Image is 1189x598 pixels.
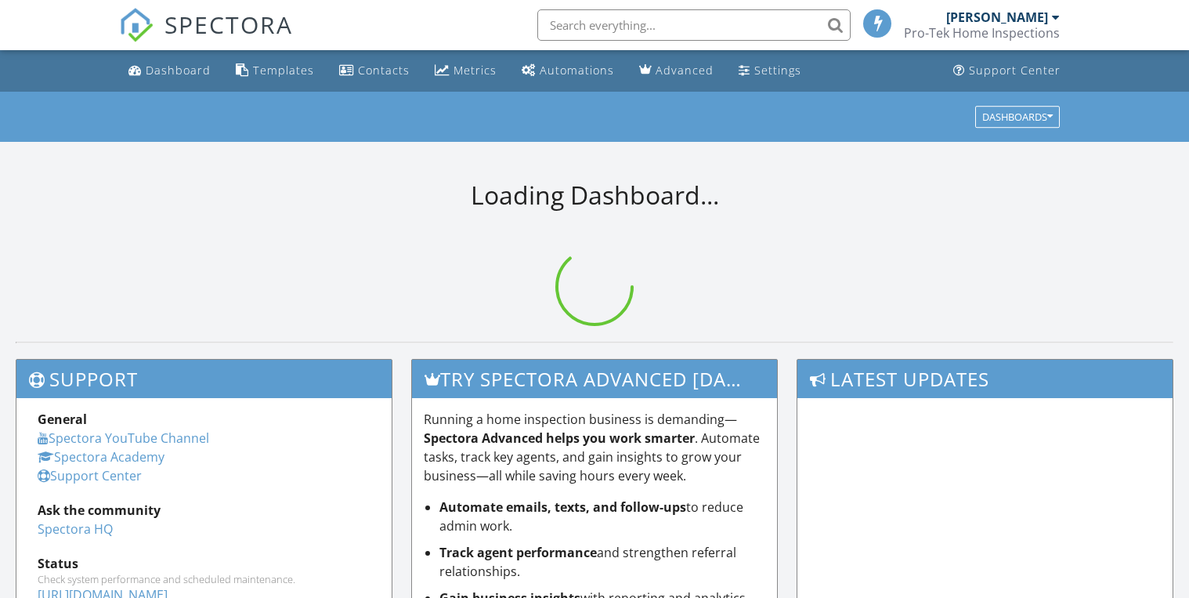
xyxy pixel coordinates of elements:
[38,467,142,484] a: Support Center
[253,63,314,78] div: Templates
[537,9,851,41] input: Search everything...
[122,56,217,85] a: Dashboard
[656,63,714,78] div: Advanced
[797,360,1173,398] h3: Latest Updates
[38,501,370,520] div: Ask the community
[732,56,808,85] a: Settings
[38,520,113,538] a: Spectora HQ
[969,63,1061,78] div: Support Center
[439,543,766,581] li: and strengthen referral relationships.
[38,554,370,573] div: Status
[633,56,720,85] a: Advanced
[754,63,801,78] div: Settings
[38,429,209,447] a: Spectora YouTube Channel
[412,360,778,398] h3: Try spectora advanced [DATE]
[540,63,614,78] div: Automations
[38,448,164,466] a: Spectora Academy
[16,360,392,398] h3: Support
[515,56,620,85] a: Automations (Basic)
[454,63,497,78] div: Metrics
[439,544,597,561] strong: Track agent performance
[229,56,320,85] a: Templates
[333,56,416,85] a: Contacts
[439,498,686,516] strong: Automate emails, texts, and follow-ups
[146,63,211,78] div: Dashboard
[439,498,766,535] li: to reduce admin work.
[119,8,154,42] img: The Best Home Inspection Software - Spectora
[424,429,695,447] strong: Spectora Advanced helps you work smarter
[164,8,293,41] span: SPECTORA
[38,573,370,585] div: Check system performance and scheduled maintenance.
[428,56,503,85] a: Metrics
[358,63,410,78] div: Contacts
[946,9,1048,25] div: [PERSON_NAME]
[982,111,1053,122] div: Dashboards
[947,56,1067,85] a: Support Center
[975,106,1060,128] button: Dashboards
[424,410,766,485] p: Running a home inspection business is demanding— . Automate tasks, track key agents, and gain ins...
[38,411,87,428] strong: General
[904,25,1060,41] div: Pro-Tek Home Inspections
[119,21,293,54] a: SPECTORA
